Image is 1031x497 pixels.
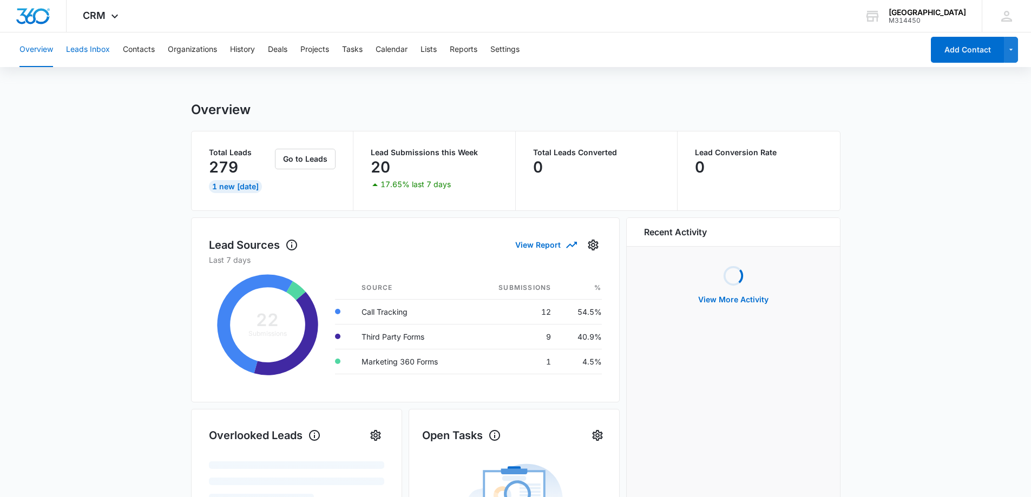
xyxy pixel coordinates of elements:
button: Leads Inbox [66,32,110,67]
button: Projects [300,32,329,67]
p: 17.65% last 7 days [380,181,451,188]
p: 20 [371,158,390,176]
td: 1 [471,349,560,374]
h1: Overview [191,102,251,118]
button: Contacts [123,32,155,67]
div: account id [889,17,966,24]
td: Call Tracking [353,299,471,324]
button: History [230,32,255,67]
button: Deals [268,32,287,67]
p: Total Leads Converted [533,149,660,156]
th: Source [353,276,471,300]
p: 0 [533,158,543,176]
button: Settings [589,427,606,444]
button: Settings [585,236,602,254]
h1: Overlooked Leads [209,427,321,443]
h1: Lead Sources [209,237,298,253]
td: 12 [471,299,560,324]
div: 1 New [DATE] [209,180,262,193]
span: CRM [83,10,106,21]
button: Reports [450,32,477,67]
p: Last 7 days [209,254,602,266]
td: Marketing 360 Forms [353,349,471,374]
td: 9 [471,324,560,349]
td: 40.9% [560,324,601,349]
p: Lead Conversion Rate [695,149,823,156]
button: Overview [19,32,53,67]
button: View Report [515,235,576,254]
h6: Recent Activity [644,226,707,238]
button: Settings [367,427,384,444]
td: Third Party Forms [353,324,471,349]
th: % [560,276,601,300]
button: Lists [421,32,437,67]
th: Submissions [471,276,560,300]
button: Add Contact [931,37,1004,63]
p: 0 [695,158,705,176]
p: Total Leads [209,149,273,156]
button: Settings [490,32,520,67]
a: Go to Leads [275,154,336,163]
div: account name [889,8,966,17]
p: 279 [209,158,238,176]
button: Organizations [168,32,217,67]
button: Calendar [376,32,408,67]
td: 54.5% [560,299,601,324]
button: View More Activity [687,287,779,313]
p: Lead Submissions this Week [371,149,498,156]
button: Go to Leads [275,149,336,169]
h1: Open Tasks [422,427,501,443]
button: Tasks [342,32,363,67]
td: 4.5% [560,349,601,374]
